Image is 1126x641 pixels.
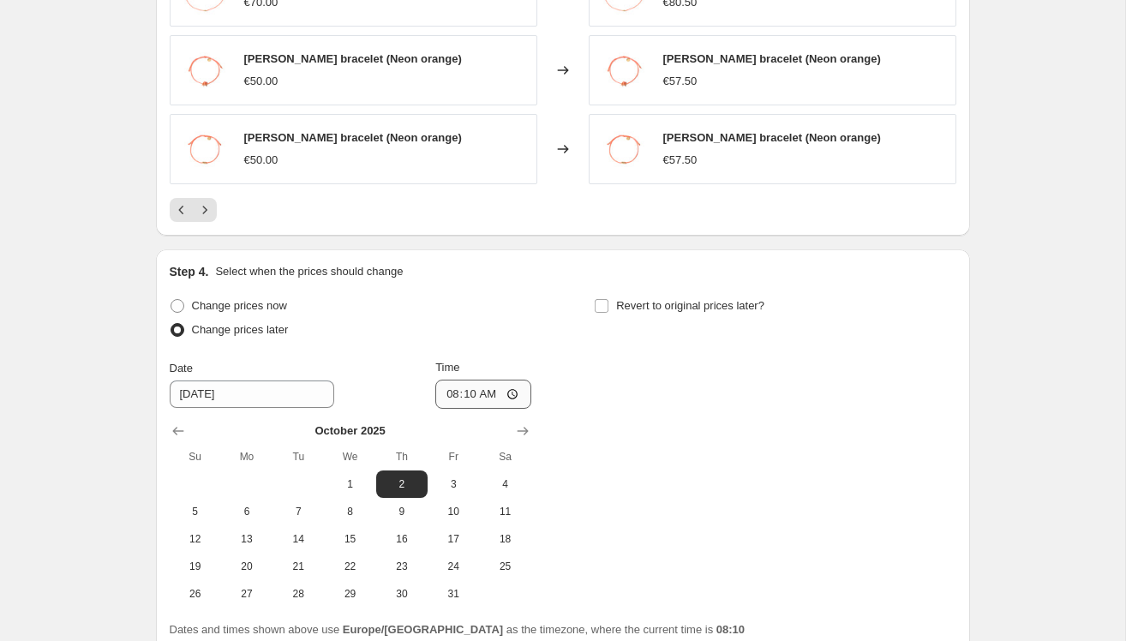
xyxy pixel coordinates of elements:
button: Sunday October 5 2025 [170,498,221,525]
span: 29 [331,587,368,601]
th: Monday [221,443,273,470]
button: Monday October 27 2025 [221,580,273,608]
span: [PERSON_NAME] bracelet (Neon orange) [244,131,462,144]
button: Show next month, November 2025 [511,419,535,443]
img: DAWSON_NEON_80x.jpg [598,123,650,175]
button: Sunday October 19 2025 [170,553,221,580]
span: 13 [228,532,266,546]
span: 25 [486,560,524,573]
span: 6 [228,505,266,518]
button: Thursday October 23 2025 [376,553,428,580]
b: Europe/[GEOGRAPHIC_DATA] [343,623,503,636]
span: 10 [434,505,472,518]
span: 14 [279,532,317,546]
button: Tuesday October 21 2025 [273,553,324,580]
span: Date [170,362,193,374]
button: Saturday October 11 2025 [479,498,530,525]
span: Th [383,450,421,464]
span: 1 [331,477,368,491]
th: Thursday [376,443,428,470]
div: €50.00 [244,152,279,169]
span: 12 [177,532,214,546]
button: Wednesday October 22 2025 [324,553,375,580]
span: 9 [383,505,421,518]
div: €50.00 [244,73,279,90]
button: Friday October 10 2025 [428,498,479,525]
img: DAWSON_NEON_80x.jpg [179,123,231,175]
span: Change prices later [192,323,289,336]
nav: Pagination [170,198,217,222]
span: 20 [228,560,266,573]
button: Saturday October 18 2025 [479,525,530,553]
input: 12:00 [435,380,531,409]
span: 30 [383,587,421,601]
span: 15 [331,532,368,546]
button: Thursday October 9 2025 [376,498,428,525]
button: Wednesday October 8 2025 [324,498,375,525]
img: NASH_NEON_80x.jpg [598,45,650,96]
p: Select when the prices should change [215,263,403,280]
span: 23 [383,560,421,573]
button: Show previous month, September 2025 [166,419,190,443]
span: 19 [177,560,214,573]
span: 27 [228,587,266,601]
span: 28 [279,587,317,601]
button: Previous [170,198,194,222]
th: Friday [428,443,479,470]
button: Thursday October 2 2025 [376,470,428,498]
span: [PERSON_NAME] bracelet (Neon orange) [663,52,881,65]
b: 08:10 [716,623,745,636]
span: 16 [383,532,421,546]
th: Saturday [479,443,530,470]
span: Change prices now [192,299,287,312]
button: Saturday October 25 2025 [479,553,530,580]
span: 5 [177,505,214,518]
span: 24 [434,560,472,573]
span: 11 [486,505,524,518]
button: Thursday October 16 2025 [376,525,428,553]
span: Tu [279,450,317,464]
div: €57.50 [663,152,698,169]
h2: Step 4. [170,263,209,280]
span: Sa [486,450,524,464]
th: Sunday [170,443,221,470]
img: NASH_NEON_80x.jpg [179,45,231,96]
button: Monday October 20 2025 [221,553,273,580]
span: 26 [177,587,214,601]
th: Tuesday [273,443,324,470]
button: Wednesday October 15 2025 [324,525,375,553]
button: Tuesday October 14 2025 [273,525,324,553]
button: Friday October 17 2025 [428,525,479,553]
span: We [331,450,368,464]
span: 2 [383,477,421,491]
div: €57.50 [663,73,698,90]
span: 3 [434,477,472,491]
button: Friday October 24 2025 [428,553,479,580]
button: Sunday October 26 2025 [170,580,221,608]
button: Monday October 13 2025 [221,525,273,553]
button: Monday October 6 2025 [221,498,273,525]
th: Wednesday [324,443,375,470]
span: 31 [434,587,472,601]
button: Tuesday October 7 2025 [273,498,324,525]
span: Revert to original prices later? [616,299,764,312]
button: Wednesday October 1 2025 [324,470,375,498]
span: [PERSON_NAME] bracelet (Neon orange) [663,131,881,144]
span: 4 [486,477,524,491]
span: Time [435,361,459,374]
input: 9/26/2025 [170,380,334,408]
button: Wednesday October 29 2025 [324,580,375,608]
button: Thursday October 30 2025 [376,580,428,608]
span: [PERSON_NAME] bracelet (Neon orange) [244,52,462,65]
span: 7 [279,505,317,518]
span: 8 [331,505,368,518]
button: Tuesday October 28 2025 [273,580,324,608]
button: Friday October 31 2025 [428,580,479,608]
span: 22 [331,560,368,573]
button: Friday October 3 2025 [428,470,479,498]
span: Mo [228,450,266,464]
span: 21 [279,560,317,573]
button: Saturday October 4 2025 [479,470,530,498]
button: Next [193,198,217,222]
span: 18 [486,532,524,546]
